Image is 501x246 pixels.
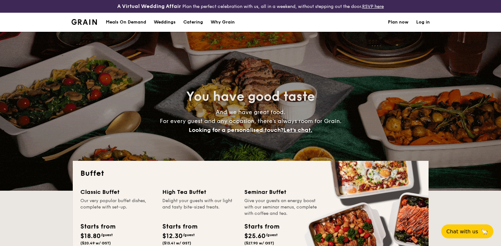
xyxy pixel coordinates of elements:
div: Give your guests an energy boost with our seminar menus, complete with coffee and tea. [244,198,319,217]
div: Seminar Buffet [244,188,319,196]
a: RSVP here [362,4,384,9]
span: Looking for a personalised touch? [189,126,283,133]
span: $12.30 [162,232,183,240]
h1: Catering [183,13,203,32]
div: Delight your guests with our light and tasty bite-sized treats. [162,198,237,217]
div: Meals On Demand [106,13,146,32]
div: High Tea Buffet [162,188,237,196]
span: And we have great food. For every guest and any occasion, there’s always room for Grain. [160,109,342,133]
span: Chat with us [446,229,478,235]
div: Why Grain [211,13,235,32]
h2: Buffet [80,168,421,179]
div: Starts from [244,222,279,231]
a: Why Grain [207,13,239,32]
span: ($27.90 w/ GST) [244,241,274,245]
a: Plan now [388,13,409,32]
span: $25.60 [244,232,266,240]
span: /guest [266,233,278,237]
h4: A Virtual Wedding Affair [117,3,181,10]
div: Plan the perfect celebration with us, all in a weekend, without stepping out the door. [84,3,417,10]
span: Let's chat. [283,126,312,133]
div: Starts from [80,222,115,231]
span: /guest [183,233,195,237]
span: $18.80 [80,232,101,240]
div: Classic Buffet [80,188,155,196]
div: Starts from [162,222,197,231]
a: Weddings [150,13,179,32]
a: Catering [179,13,207,32]
div: Weddings [154,13,176,32]
a: Log in [416,13,430,32]
a: Logotype [71,19,97,25]
span: /guest [101,233,113,237]
img: Grain [71,19,97,25]
span: You have good taste [186,89,315,104]
span: 🦙 [481,228,488,235]
span: ($20.49 w/ GST) [80,241,111,245]
div: Our very popular buffet dishes, complete with set-up. [80,198,155,217]
button: Chat with us🦙 [441,224,493,238]
span: ($13.41 w/ GST) [162,241,191,245]
a: Meals On Demand [102,13,150,32]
